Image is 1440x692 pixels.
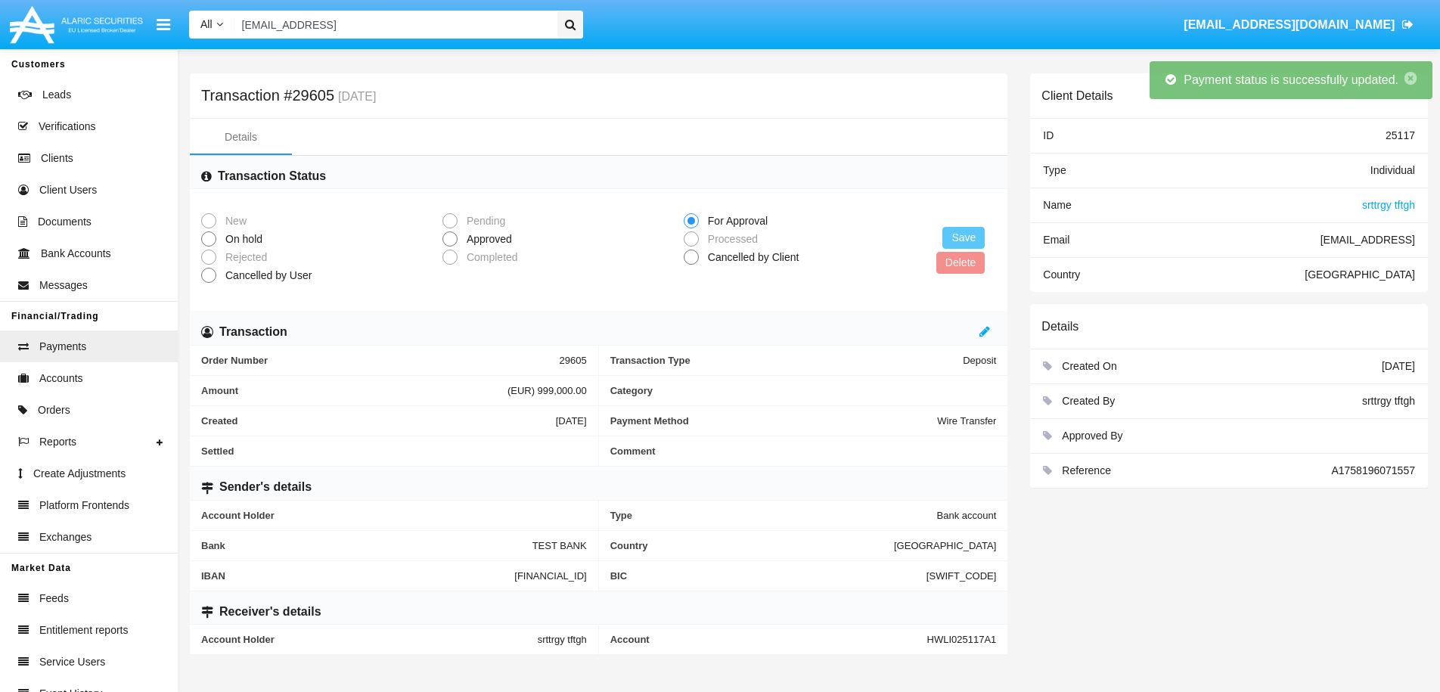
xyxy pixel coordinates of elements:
[937,415,996,427] span: Wire Transfer
[39,654,105,670] span: Service Users
[201,385,507,396] span: Amount
[219,604,321,620] h6: Receiver's details
[538,634,587,645] span: srttrgy tftgh
[610,510,937,521] span: Type
[1386,129,1415,141] span: 25117
[201,89,376,103] h5: Transaction #29605
[1043,199,1071,211] span: Name
[1362,199,1415,211] span: srttrgy tftgh
[1041,319,1078,334] h6: Details
[963,355,996,366] span: Deposit
[1370,164,1415,176] span: Individual
[699,250,803,265] span: Cancelled by Client
[1184,73,1398,86] span: Payment status is successfully updated.
[927,634,997,645] span: HWLI025117A1
[39,529,92,545] span: Exchanges
[610,540,894,551] span: Country
[699,213,771,229] span: For Approval
[1062,464,1111,476] span: Reference
[8,2,145,47] img: Logo image
[507,385,587,396] span: (EUR) 999,000.00
[1043,234,1069,246] span: Email
[1331,464,1415,476] span: A1758196071557
[926,570,996,582] span: [SWIFT_CODE]
[1305,268,1415,281] span: [GEOGRAPHIC_DATA]
[38,402,70,418] span: Orders
[610,445,997,457] span: Comment
[1321,234,1415,246] span: [EMAIL_ADDRESS]
[219,324,287,340] h6: Transaction
[937,510,997,521] span: Bank account
[225,129,257,145] div: Details
[201,355,560,366] span: Order Number
[39,498,129,514] span: Platform Frontends
[458,231,516,247] span: Approved
[201,570,514,582] span: IBAN
[1041,88,1113,103] h6: Client Details
[39,591,69,607] span: Feeds
[39,119,95,135] span: Verifications
[1043,164,1066,176] span: Type
[218,168,326,185] h6: Transaction Status
[41,151,73,166] span: Clients
[201,510,587,521] span: Account Holder
[610,570,926,582] span: BIC
[216,231,266,247] span: On hold
[41,246,111,262] span: Bank Accounts
[1043,129,1054,141] span: ID
[189,17,234,33] a: All
[200,18,213,30] span: All
[201,415,556,427] span: Created
[458,213,509,229] span: Pending
[334,91,376,103] small: [DATE]
[201,634,538,645] span: Account Holder
[532,540,587,551] span: TEST BANK
[610,355,964,366] span: Transaction Type
[39,371,83,386] span: Accounts
[39,339,86,355] span: Payments
[39,182,97,198] span: Client Users
[1043,268,1080,281] span: Country
[219,479,312,495] h6: Sender's details
[699,231,762,247] span: Processed
[610,415,938,427] span: Payment Method
[1177,4,1421,46] a: [EMAIL_ADDRESS][DOMAIN_NAME]
[201,445,587,457] span: Settled
[1062,360,1116,372] span: Created On
[1184,18,1395,31] span: [EMAIL_ADDRESS][DOMAIN_NAME]
[610,385,997,396] span: Category
[936,252,985,274] button: Delete
[1062,395,1115,407] span: Created By
[1362,395,1415,407] span: srttrgy tftgh
[39,622,129,638] span: Entitlement reports
[216,268,315,284] span: Cancelled by User
[33,466,126,482] span: Create Adjustments
[201,540,532,551] span: Bank
[216,213,250,229] span: New
[1062,430,1122,442] span: Approved By
[458,250,522,265] span: Completed
[894,540,996,551] span: [GEOGRAPHIC_DATA]
[556,415,587,427] span: [DATE]
[560,355,587,366] span: 29605
[610,634,927,645] span: Account
[234,11,553,39] input: Search
[942,227,985,249] button: Save
[39,278,88,293] span: Messages
[42,87,71,103] span: Leads
[1382,360,1415,372] span: [DATE]
[514,570,586,582] span: [FINANCIAL_ID]
[38,214,92,230] span: Documents
[216,250,271,265] span: Rejected
[39,434,76,450] span: Reports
